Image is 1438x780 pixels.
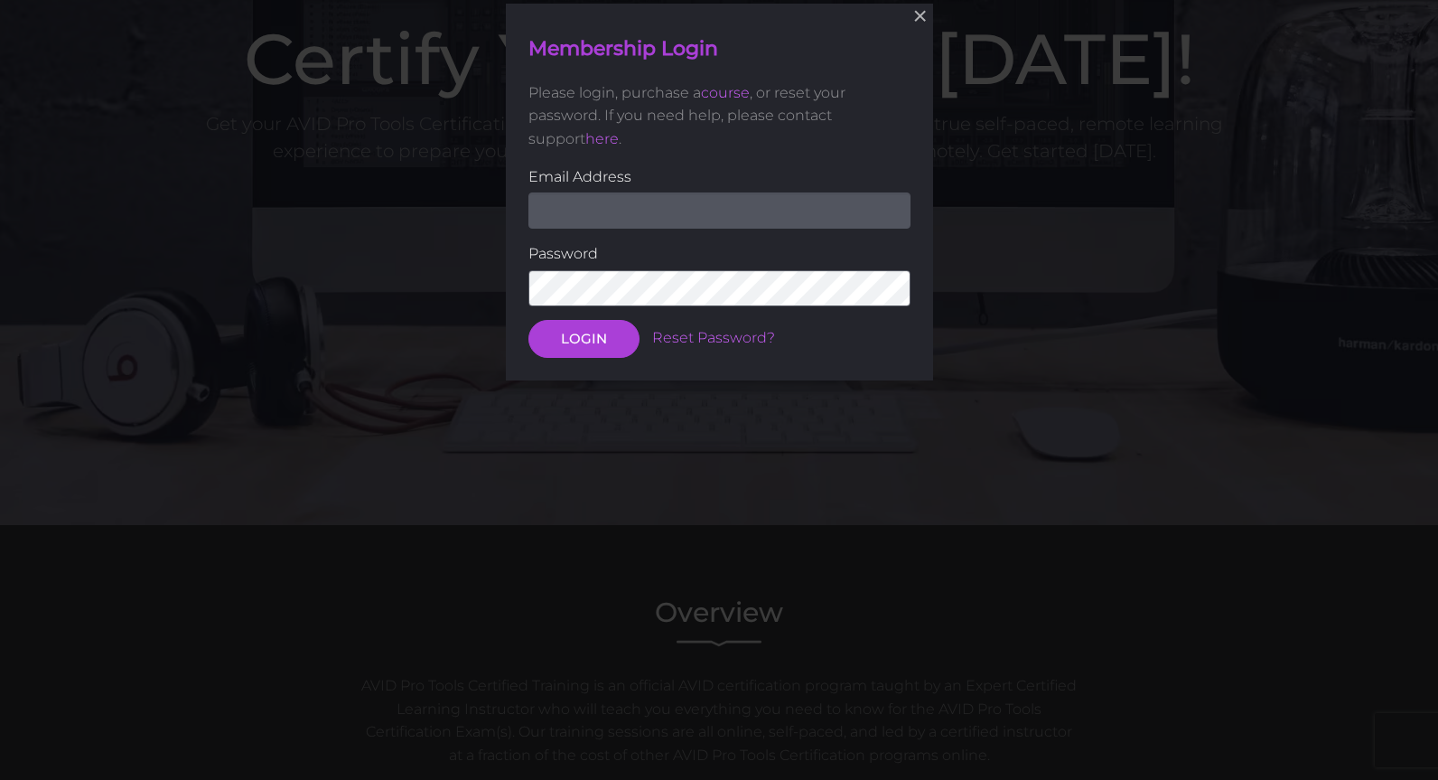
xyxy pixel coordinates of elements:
button: LOGIN [528,320,640,358]
p: Please login, purchase a , or reset your password. If you need help, please contact support . [528,81,910,151]
h4: Membership Login [528,35,910,63]
label: Password [528,242,910,266]
a: here [585,130,619,147]
a: Reset Password? [652,329,775,346]
label: Email Address [528,165,910,189]
a: course [701,84,750,101]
